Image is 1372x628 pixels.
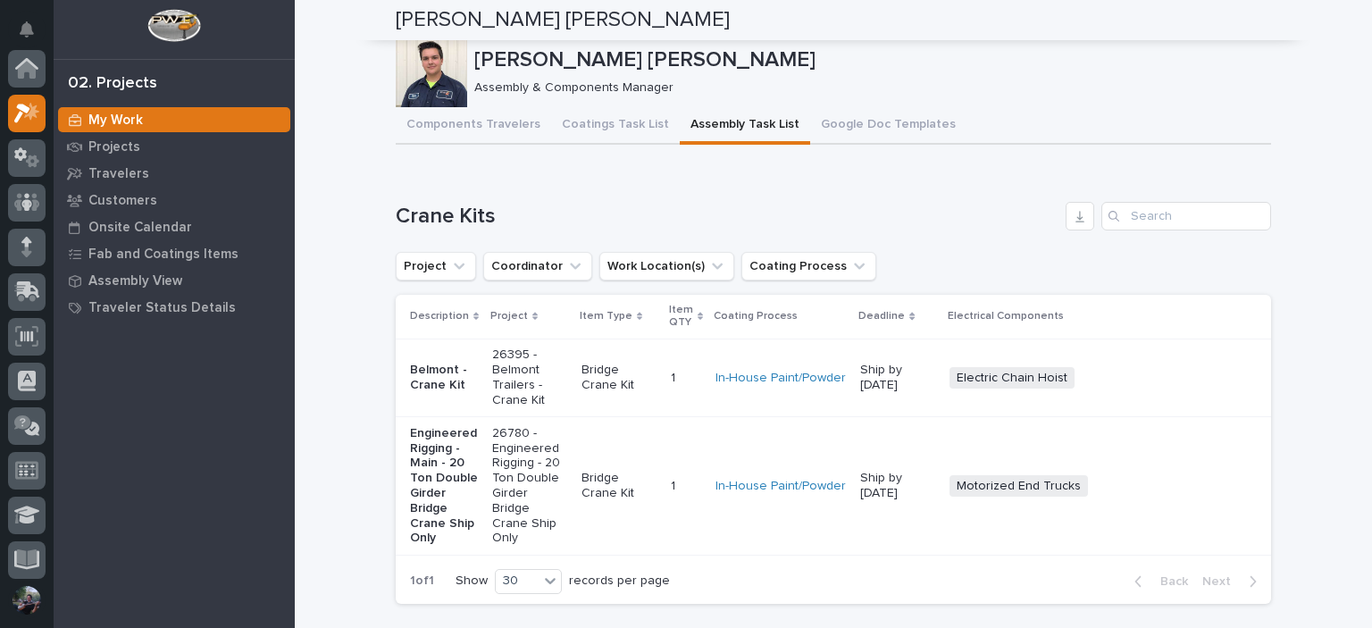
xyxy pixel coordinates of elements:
p: 1 [671,475,679,494]
button: Back [1120,574,1195,590]
p: Assembly View [88,273,182,289]
span: Motorized End Trucks [950,475,1088,498]
span: Back [1150,574,1188,590]
a: In-House Paint/Powder [715,479,846,494]
p: 26780 - Engineered Rigging - 20 Ton Double Girder Bridge Crane Ship Only [492,426,567,546]
span: Next [1202,574,1242,590]
button: Google Doc Templates [810,107,966,145]
p: Deadline [858,306,905,326]
p: Bridge Crane Kit [581,471,657,501]
p: Assembly & Components Manager [474,80,1257,96]
p: [PERSON_NAME] [PERSON_NAME] [474,47,1264,73]
p: 1 of 1 [396,559,448,603]
div: Notifications [22,21,46,50]
p: Project [490,306,528,326]
p: Show [456,574,488,589]
button: users-avatar [8,582,46,619]
img: Workspace Logo [147,9,200,42]
input: Search [1101,202,1271,230]
p: 26395 - Belmont Trailers - Crane Kit [492,347,567,407]
button: Assembly Task List [680,107,810,145]
a: In-House Paint/Powder [715,371,846,386]
p: Bridge Crane Kit [581,363,657,393]
div: 30 [496,572,539,590]
p: Engineered Rigging - Main - 20 Ton Double Girder Bridge Crane Ship Only [410,426,478,546]
h2: [PERSON_NAME] [PERSON_NAME] [396,7,730,33]
div: 02. Projects [68,74,157,94]
p: Ship by [DATE] [860,471,935,501]
p: Traveler Status Details [88,300,236,316]
p: Belmont - Crane Kit [410,363,478,393]
span: Electric Chain Hoist [950,367,1075,389]
button: Coordinator [483,252,592,281]
p: Description [410,306,469,326]
a: Onsite Calendar [54,214,295,240]
button: Coatings Task List [551,107,680,145]
p: Coating Process [714,306,798,326]
a: Traveler Status Details [54,294,295,321]
p: Travelers [88,166,149,182]
p: Projects [88,139,140,155]
p: Onsite Calendar [88,220,192,236]
p: Item Type [580,306,632,326]
button: Work Location(s) [599,252,734,281]
p: Item QTY [669,300,693,333]
p: Customers [88,193,157,209]
button: Project [396,252,476,281]
button: Components Travelers [396,107,551,145]
a: Projects [54,133,295,160]
a: Customers [54,187,295,214]
p: Ship by [DATE] [860,363,935,393]
h1: Crane Kits [396,204,1058,230]
p: records per page [569,574,670,589]
a: Assembly View [54,267,295,294]
button: Next [1195,574,1271,590]
a: Travelers [54,160,295,187]
button: Coating Process [741,252,876,281]
p: 1 [671,367,679,386]
button: Notifications [8,11,46,48]
a: Fab and Coatings Items [54,240,295,267]
p: My Work [88,113,143,129]
p: Fab and Coatings Items [88,247,238,263]
a: My Work [54,106,295,133]
p: Electrical Components [948,306,1064,326]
